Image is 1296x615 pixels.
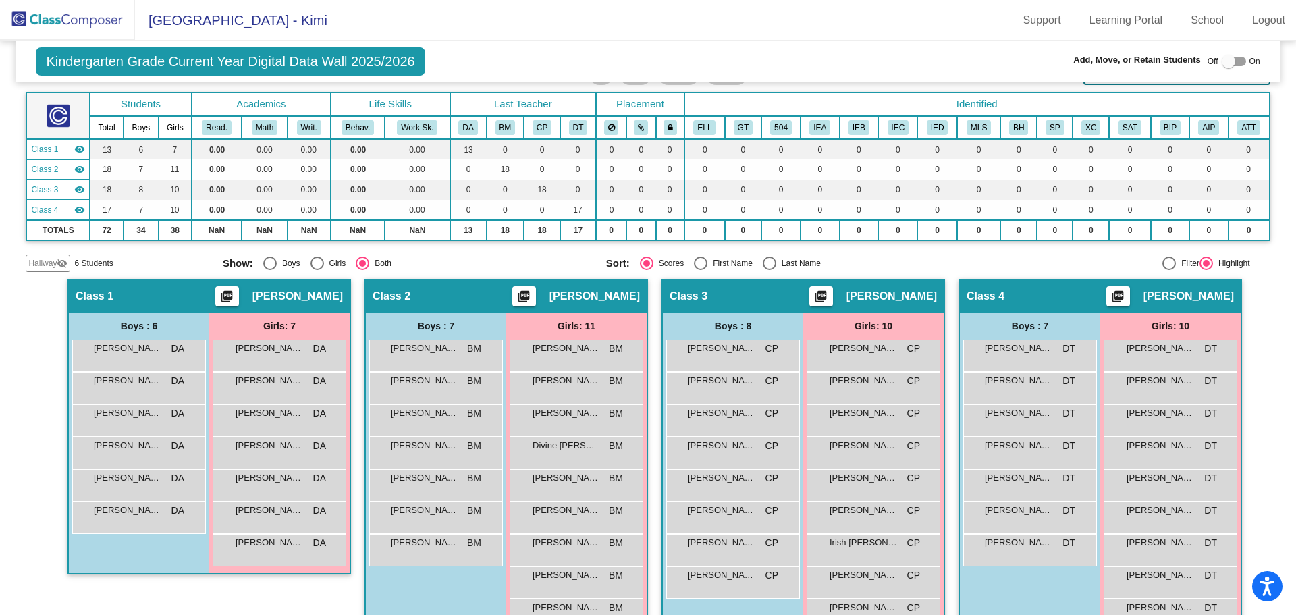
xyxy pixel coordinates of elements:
td: 0 [656,159,684,180]
button: XC [1081,120,1100,135]
td: 0 [725,159,761,180]
button: DA [458,120,477,135]
th: Keep with teacher [656,116,684,139]
span: On [1249,55,1260,68]
td: Deena Arnot - No Class Name [26,139,90,159]
td: 0 [840,159,878,180]
td: 34 [124,220,159,240]
td: 0.00 [242,139,287,159]
span: [PERSON_NAME] [533,342,600,355]
td: 72 [90,220,124,240]
td: 0 [725,220,761,240]
span: Sort: [606,257,630,269]
div: Girls: 10 [1100,313,1241,340]
th: Brianna Martinez [487,116,524,139]
span: DT [1062,374,1075,388]
th: Life Skills [331,92,450,116]
span: Show: [223,257,253,269]
th: Behavior Intervention Plan [1151,116,1189,139]
span: [PERSON_NAME] [94,406,161,420]
td: 0 [450,180,487,200]
button: GT [734,120,753,135]
span: BM [609,342,623,356]
td: 0.00 [331,159,385,180]
th: Boys [124,116,159,139]
th: Placement [596,92,684,116]
td: 0 [596,220,626,240]
td: 0 [878,180,917,200]
a: Learning Portal [1079,9,1174,31]
th: Keep away students [596,116,626,139]
div: Highlight [1213,257,1250,269]
span: Class 1 [76,290,113,303]
td: 0 [801,220,839,240]
td: 0 [1109,159,1151,180]
td: TOTALS [26,220,90,240]
td: 13 [450,139,487,159]
span: [PERSON_NAME] [94,374,161,387]
mat-icon: visibility [74,205,85,215]
td: 13 [450,220,487,240]
td: 0.00 [385,180,450,200]
td: 0 [840,200,878,220]
span: Class 3 [670,290,707,303]
td: 0 [761,139,801,159]
th: Danielle Trujillo [560,116,596,139]
td: 0 [1037,139,1073,159]
span: [PERSON_NAME] [985,374,1052,387]
td: 0 [524,139,560,159]
td: 0 [957,139,1001,159]
td: 0 [917,139,956,159]
td: 17 [560,200,596,220]
td: 18 [90,159,124,180]
span: DA [171,374,184,388]
th: Total [90,116,124,139]
td: 0 [684,159,725,180]
td: 0 [761,220,801,240]
td: 0 [840,139,878,159]
td: 0 [1228,159,1270,180]
td: 0.00 [288,139,331,159]
td: 0 [596,180,626,200]
span: BM [467,342,481,356]
button: DT [569,120,588,135]
mat-icon: picture_as_pdf [813,290,829,309]
button: Work Sk. [397,120,437,135]
th: IEP-D [917,116,956,139]
td: 0 [1109,180,1151,200]
span: Hallway [28,257,57,269]
td: 0.00 [192,139,242,159]
span: [PERSON_NAME] [1143,290,1234,303]
th: IEP-Speech only [1037,116,1073,139]
span: DT [1204,374,1217,388]
td: 0 [1189,220,1228,240]
div: Girls: 7 [209,313,350,340]
th: Academics [192,92,331,116]
th: Attendance +18 days [1228,116,1270,139]
td: 17 [90,200,124,220]
td: NaN [385,220,450,240]
td: 0.00 [331,200,385,220]
button: IEC [888,120,909,135]
span: [GEOGRAPHIC_DATA] - Kimi [135,9,327,31]
td: 0.00 [192,159,242,180]
span: DT [1204,342,1217,356]
span: [PERSON_NAME] [391,374,458,387]
button: IEB [848,120,869,135]
td: 0 [684,180,725,200]
td: 7 [124,159,159,180]
td: 0 [1228,220,1270,240]
mat-icon: visibility [74,164,85,175]
td: 0 [1000,180,1037,200]
td: 0 [487,200,524,220]
td: 0.00 [288,159,331,180]
td: 0 [1037,200,1073,220]
td: 0 [840,220,878,240]
td: 0 [957,159,1001,180]
th: 504 Plan [761,116,801,139]
button: 504 [770,120,792,135]
td: 0 [487,139,524,159]
span: CP [765,342,778,356]
button: Math [252,120,277,135]
td: NaN [192,220,242,240]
